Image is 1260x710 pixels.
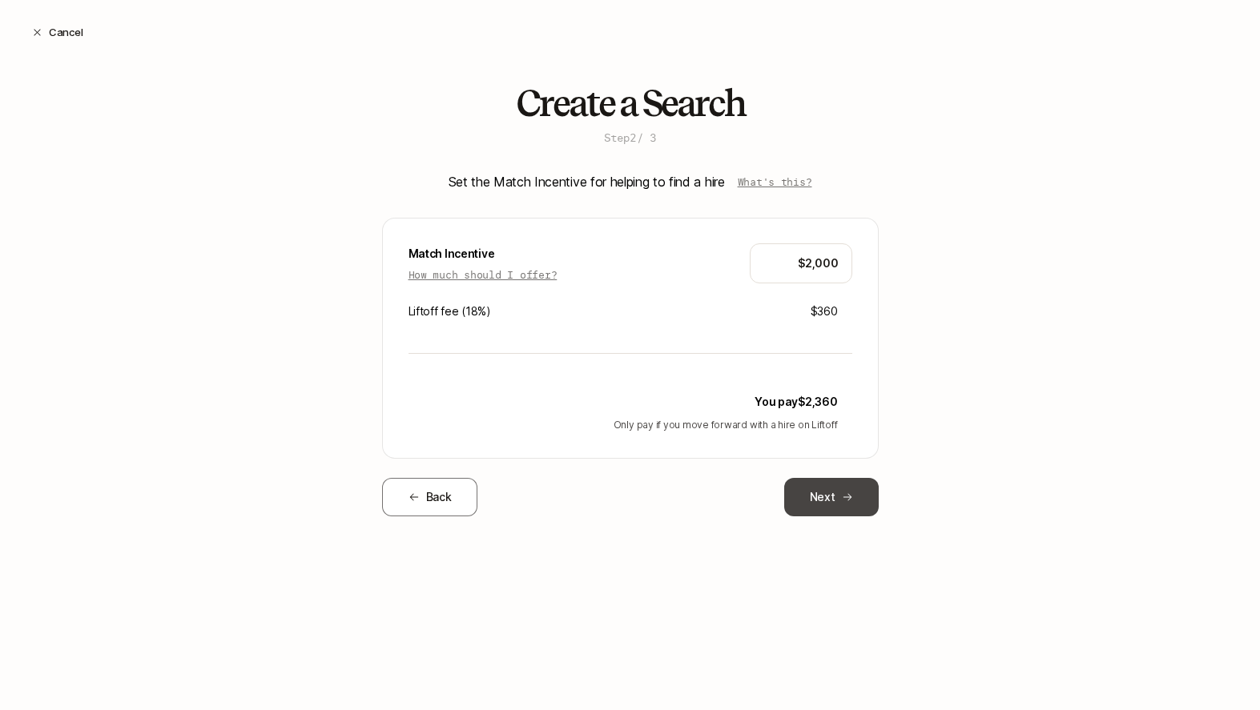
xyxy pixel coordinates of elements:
[409,418,838,432] p: Only pay if you move forward with a hire on Liftoff
[449,171,725,192] p: Set the Match Incentive for helping to find a hire
[409,267,558,283] p: How much should I offer?
[516,83,745,123] h2: Create a Search
[811,302,838,321] p: $360
[604,130,656,146] p: Step 2 / 3
[784,478,879,516] button: Next
[738,174,812,190] p: What's this?
[19,18,95,46] button: Cancel
[409,244,558,263] p: Match Incentive
[755,392,837,411] p: You pay $2,360
[382,478,478,516] button: Back
[409,302,491,321] p: Liftoff fee ( 18 %)
[763,254,839,273] input: $10,000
